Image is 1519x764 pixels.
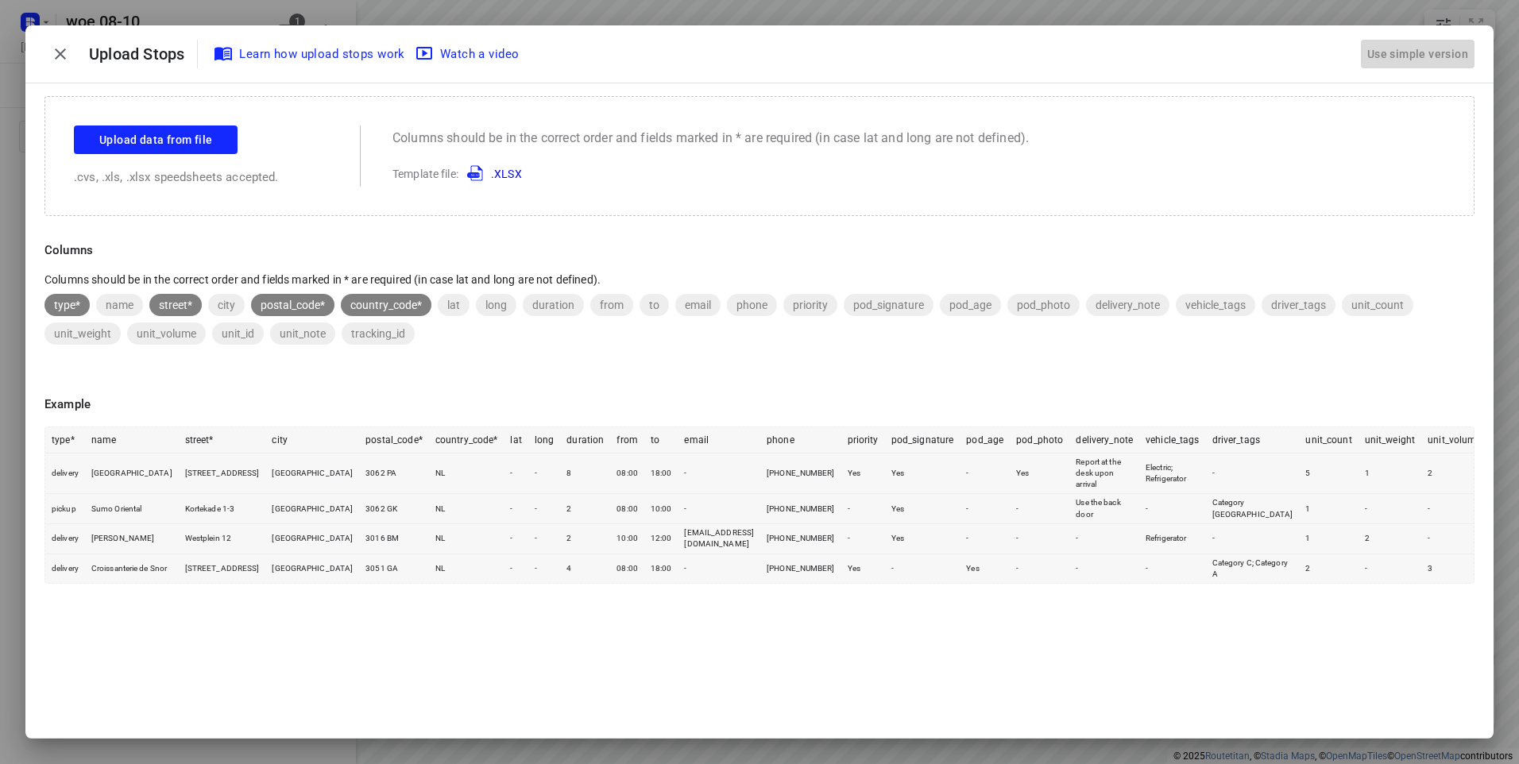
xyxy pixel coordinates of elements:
th: street* [179,427,266,453]
td: [PHONE_NUMBER] [760,524,841,554]
td: [STREET_ADDRESS] [179,554,266,583]
td: 8 [560,453,610,494]
td: - [678,494,760,524]
td: - [1421,524,1487,554]
button: Use simple version [1361,40,1475,69]
td: [EMAIL_ADDRESS][DOMAIN_NAME] [678,524,760,554]
th: vehicle_tags [1139,427,1206,453]
td: NL [429,554,504,583]
td: - [1069,554,1139,583]
td: - [678,453,760,494]
th: lat [504,427,528,453]
span: tracking_id [342,327,415,340]
td: 3016 BM [359,524,429,554]
td: - [528,524,561,554]
th: long [528,427,561,453]
td: - [1206,453,1300,494]
td: - [1421,494,1487,524]
th: country_code* [429,427,504,453]
div: Use simple version [1364,41,1471,68]
td: 2 [560,524,610,554]
span: pod_photo [1007,299,1080,311]
span: name [96,299,143,311]
th: pod_photo [1010,427,1069,453]
td: Kortekade 1-3 [179,494,266,524]
td: NL [429,524,504,554]
td: - [1139,554,1206,583]
th: pod_age [960,427,1010,453]
td: [GEOGRAPHIC_DATA] [265,524,359,554]
th: type* [45,427,85,453]
th: email [678,427,760,453]
th: duration [560,427,610,453]
p: Upload Stops [89,42,197,66]
td: [GEOGRAPHIC_DATA] [265,453,359,494]
td: 3062 GK [359,494,429,524]
span: unit_volume [127,327,206,340]
span: postal_code* [251,299,334,311]
span: city [208,299,245,311]
th: delivery_note [1069,427,1139,453]
td: 3062 PA [359,453,429,494]
span: Watch a video [418,44,520,64]
span: to [640,299,669,311]
span: unit_weight [44,327,121,340]
p: Columns should be in the correct order and fields marked in * are required (in case lat and long ... [44,272,1475,287]
td: 10:00 [610,524,644,554]
p: Template file: [392,164,1029,183]
td: [PHONE_NUMBER] [760,494,841,524]
th: phone [760,427,841,453]
td: 18:00 [644,453,678,494]
td: Yes [885,453,960,494]
td: 18:00 [644,554,678,583]
td: 10:00 [644,494,678,524]
td: - [1010,554,1069,583]
td: [PHONE_NUMBER] [760,554,841,583]
th: priority [841,427,885,453]
td: 2 [560,494,610,524]
td: - [841,494,885,524]
td: - [1010,524,1069,554]
td: 2 [1421,453,1487,494]
span: street* [149,299,202,311]
td: Yes [960,554,1010,583]
p: Columns [44,241,1475,260]
th: unit_count [1299,427,1358,453]
th: unit_weight [1359,427,1421,453]
th: driver_tags [1206,427,1300,453]
span: long [476,299,516,311]
span: email [675,299,721,311]
td: 2 [1299,554,1358,583]
p: Columns should be in the correct order and fields marked in * are required (in case lat and long ... [392,129,1029,148]
td: 1 [1299,524,1358,554]
td: 2 [1359,524,1421,554]
td: 08:00 [610,494,644,524]
span: priority [783,299,837,311]
td: - [1010,494,1069,524]
span: from [590,299,633,311]
td: - [504,453,528,494]
th: pod_signature [885,427,960,453]
td: - [960,494,1010,524]
td: - [1359,494,1421,524]
span: phone [727,299,777,311]
td: Yes [841,554,885,583]
td: 08:00 [610,554,644,583]
td: Category [GEOGRAPHIC_DATA] [1206,494,1300,524]
td: 12:00 [644,524,678,554]
td: - [504,494,528,524]
td: Report at the desk upon arrival [1069,453,1139,494]
td: - [504,554,528,583]
th: from [610,427,644,453]
p: Example [44,396,1475,414]
td: Yes [841,453,885,494]
td: 1 [1359,453,1421,494]
td: - [528,453,561,494]
td: - [1069,524,1139,554]
span: unit_id [212,327,264,340]
td: - [1139,494,1206,524]
td: Electric; Refrigerator [1139,453,1206,494]
span: unit_note [270,327,335,340]
td: - [1206,524,1300,554]
td: - [678,554,760,583]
